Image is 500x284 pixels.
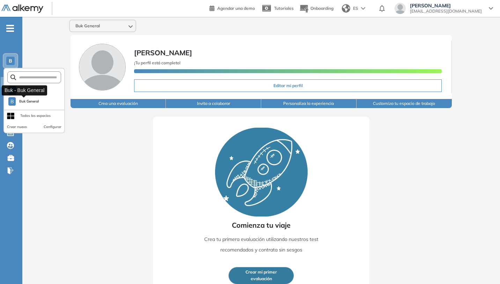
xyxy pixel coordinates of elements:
button: Crear nuevo [7,124,27,130]
span: Buk General [19,99,39,104]
i: - [6,28,14,29]
button: Crea una evaluación [71,99,166,108]
button: Editar mi perfil [134,79,441,92]
button: Customiza tu espacio de trabajo [356,99,452,108]
button: Personaliza la experiencia [261,99,356,108]
span: B [10,99,14,104]
button: Invita a colaborar [166,99,261,108]
button: Configurar [44,124,61,130]
img: world [342,4,350,13]
span: [PERSON_NAME] [410,3,482,8]
span: [PERSON_NAME] [134,48,192,57]
span: Tutoriales [274,6,294,11]
button: Onboarding [299,1,333,16]
span: Buk General [75,23,100,29]
img: arrow [361,7,365,10]
span: Agendar una demo [217,6,255,11]
img: Rocket [215,128,308,216]
p: Crea tu primera evaluación utilizando nuestros test recomendados y contrata sin sesgos [187,234,335,255]
a: Agendar una demo [209,3,255,12]
span: ES [353,5,358,12]
div: Todos los espacios [20,113,51,119]
span: B [9,58,12,64]
img: Logo [1,5,43,13]
span: evaluación [251,276,272,282]
div: Buk - Buk General [2,85,47,95]
span: [EMAIL_ADDRESS][DOMAIN_NAME] [410,8,482,14]
span: ¡Tu perfil está completo! [134,60,181,65]
img: Foto de perfil [79,44,126,91]
span: Comienza tu viaje [232,220,291,230]
span: Crear mi primer [245,269,277,276]
span: Onboarding [310,6,333,11]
